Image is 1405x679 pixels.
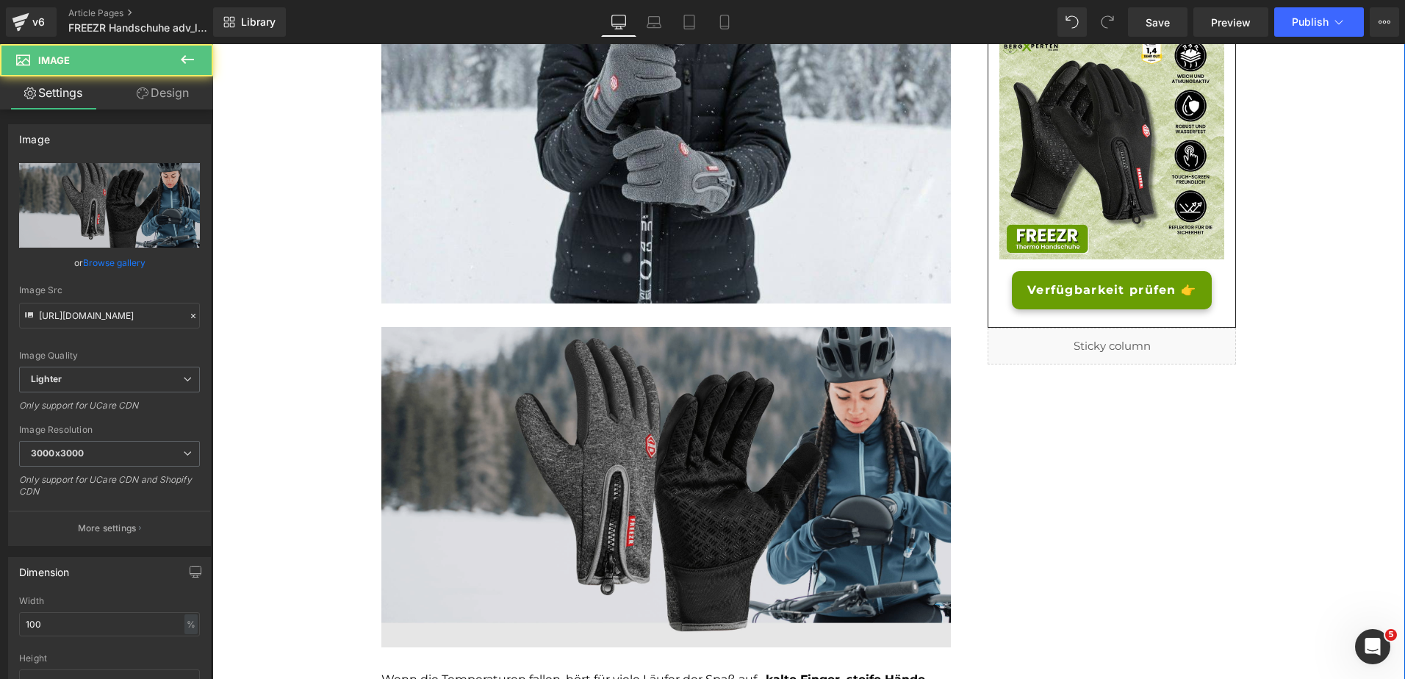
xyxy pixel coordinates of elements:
p: More settings [78,522,137,535]
button: More [1370,7,1399,37]
div: Height [19,653,200,664]
span: Image [38,54,70,66]
div: Image Src [19,285,200,295]
button: Publish [1274,7,1364,37]
div: Only support for UCare CDN [19,400,200,421]
div: or [19,255,200,270]
div: Image Quality [19,351,200,361]
input: Link [19,303,200,328]
input: auto [19,612,200,636]
span: Library [241,15,276,29]
span: Save [1146,15,1170,30]
span: FREEZR Handschuhe adv_laufen [68,22,209,34]
a: New Library [213,7,286,37]
a: Verfügbarkeit prüfen 👉 [799,227,999,265]
div: Image Resolution [19,425,200,435]
a: Design [109,76,216,109]
div: % [184,614,198,634]
span: 5 [1385,629,1397,641]
a: Mobile [707,7,742,37]
a: Laptop [636,7,672,37]
span: Verfügbarkeit prüfen 👉 [815,237,984,255]
a: Desktop [601,7,636,37]
span: Preview [1211,15,1251,30]
div: Width [19,596,200,606]
span: Publish [1292,16,1329,28]
b: 3000x3000 [31,448,84,459]
div: v6 [29,12,48,32]
button: Redo [1093,7,1122,37]
a: Browse gallery [83,250,145,276]
button: Undo [1057,7,1087,37]
div: Only support for UCare CDN and Shopify CDN [19,474,200,507]
a: v6 [6,7,57,37]
font: Wenn die Temperaturen fallen, hört für viele Läufer der Spaß auf – Doch jetzt sorgt ein neuer für... [169,628,716,678]
iframe: Intercom live chat [1355,629,1390,664]
a: Tablet [672,7,707,37]
b: Lighter [31,373,62,384]
a: Article Pages [68,7,237,19]
a: Preview [1193,7,1268,37]
div: Dimension [19,558,70,578]
button: More settings [9,511,210,545]
div: Image [19,125,50,145]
